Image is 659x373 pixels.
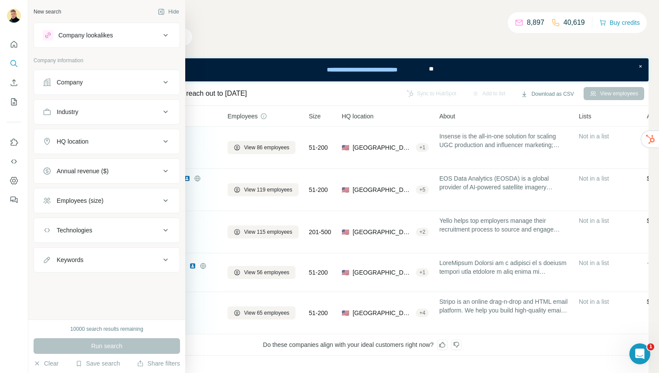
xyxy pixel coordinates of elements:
[416,228,429,236] div: + 2
[439,216,568,234] span: Yello helps top employers manage their recruitment process to source and engage qualified early-c...
[342,143,349,152] span: 🇺🇸
[515,87,580,101] button: Download as CSV
[228,183,299,196] button: View 119 employees
[342,309,349,317] span: 🇺🇸
[76,10,649,23] h4: Search
[527,17,544,28] p: 8,897
[7,9,21,23] img: Avatar
[579,298,609,305] span: Not in a list
[34,8,61,16] div: New search
[309,185,328,194] span: 51-200
[34,57,180,64] p: Company information
[647,259,649,266] span: -
[7,154,21,169] button: Use Surfe API
[228,112,258,121] span: Employees
[34,249,180,270] button: Keywords
[57,108,78,116] div: Industry
[579,112,591,121] span: Lists
[309,309,328,317] span: 51-200
[7,37,21,52] button: Quick start
[70,325,143,333] div: 10000 search results remaining
[439,132,568,149] span: Insense is the all-in-one solution for scaling UGC production and influencer marketing; offering ...
[7,134,21,150] button: Use Surfe on LinkedIn
[244,186,292,194] span: View 119 employees
[34,220,180,241] button: Technologies
[137,359,180,368] button: Share filters
[7,192,21,208] button: Feedback
[342,268,349,277] span: 🇺🇸
[353,268,412,277] span: [GEOGRAPHIC_DATA], [US_STATE]
[353,143,412,152] span: [GEOGRAPHIC_DATA]
[34,161,180,181] button: Annual revenue ($)
[34,359,58,368] button: Clear
[228,141,296,154] button: View 86 employees
[152,5,185,18] button: Hide
[76,58,649,81] iframe: Banner
[244,309,289,317] span: View 65 employees
[579,217,609,224] span: Not in a list
[57,196,103,205] div: Employees (size)
[439,259,568,276] span: LoreMipsum Dolorsi am c adipisci el s doeiusm tempori utla etdolore m aliq enima mi veniamqui nos...
[439,174,568,192] span: EOS Data Analytics (EOSDA) is a global provider of AI-powered satellite imagery analytics founded...
[579,133,609,140] span: Not in a list
[647,343,654,350] span: 1
[342,228,349,236] span: 🇺🇸
[309,143,328,152] span: 51-200
[57,255,83,264] div: Keywords
[579,259,609,266] span: Not in a list
[579,175,609,182] span: Not in a list
[416,144,429,151] div: + 1
[342,112,374,121] span: HQ location
[34,25,180,46] button: Company lookalikes
[416,309,429,317] div: + 4
[228,225,299,239] button: View 115 employees
[57,226,92,235] div: Technologies
[244,269,289,276] span: View 56 employees
[7,173,21,188] button: Dashboard
[34,131,180,152] button: HQ location
[7,75,21,91] button: Enrich CSV
[244,144,289,151] span: View 86 employees
[228,266,296,279] button: View 56 employees
[309,112,321,121] span: Size
[58,31,113,40] div: Company lookalikes
[353,228,412,236] span: [GEOGRAPHIC_DATA], [US_STATE]
[353,309,412,317] span: [GEOGRAPHIC_DATA], [US_STATE]
[34,101,180,122] button: Industry
[309,228,331,236] span: 201-500
[57,78,83,87] div: Company
[416,186,429,194] div: + 5
[228,306,296,319] button: View 65 employees
[7,94,21,110] button: My lists
[189,262,196,269] img: LinkedIn logo
[34,72,180,93] button: Company
[416,269,429,276] div: + 1
[342,185,349,194] span: 🇺🇸
[564,17,585,28] p: 40,619
[353,185,412,194] span: [GEOGRAPHIC_DATA], [US_STATE]
[439,112,455,121] span: About
[244,228,292,236] span: View 115 employees
[34,190,180,211] button: Employees (size)
[183,175,190,182] img: LinkedIn logo
[7,56,21,71] button: Search
[75,359,120,368] button: Save search
[599,17,640,29] button: Buy credits
[57,167,109,175] div: Annual revenue ($)
[76,334,649,356] div: Do these companies align with your ideal customers right now?
[439,297,568,315] span: Stripo is an online drag-n-drop and HTML email platform. We help you build high-quality emails of...
[309,268,328,277] span: 51-200
[629,343,650,364] iframe: Intercom live chat
[57,137,88,146] div: HQ location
